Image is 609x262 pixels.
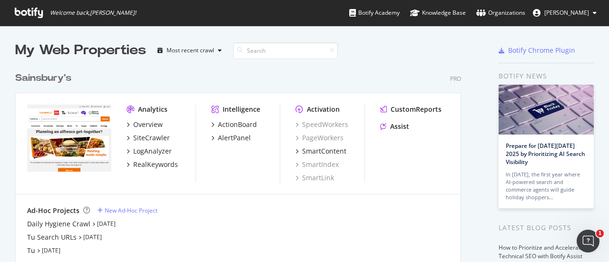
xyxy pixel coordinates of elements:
div: Ad-Hoc Projects [27,206,79,215]
a: [DATE] [83,233,102,241]
div: Activation [307,105,340,114]
img: *.sainsburys.co.uk/ [27,105,111,172]
div: Assist [390,122,409,131]
a: [DATE] [42,246,60,254]
img: Prepare for Black Friday 2025 by Prioritizing AI Search Visibility [499,85,594,135]
a: [DATE] [97,220,116,228]
a: LogAnalyzer [127,146,172,156]
div: Botify Academy [349,8,400,18]
div: Most recent crawl [167,48,214,53]
div: Botify Chrome Plugin [508,46,575,55]
div: Intelligence [223,105,260,114]
a: New Ad-Hoc Project [98,206,157,214]
a: ActionBoard [211,120,257,129]
div: Overview [133,120,163,129]
a: Assist [380,122,409,131]
a: SiteCrawler [127,133,170,143]
div: LogAnalyzer [133,146,172,156]
a: SmartContent [295,146,346,156]
div: Knowledge Base [410,8,466,18]
a: Tu Search URLs [27,233,77,242]
div: Organizations [476,8,525,18]
div: ActionBoard [218,120,257,129]
a: Tu [27,246,35,255]
div: CustomReports [391,105,442,114]
a: Sainsbury's [15,71,75,85]
div: SiteCrawler [133,133,170,143]
a: SmartLink [295,173,334,183]
a: SmartIndex [295,160,339,169]
a: CustomReports [380,105,442,114]
a: Prepare for [DATE][DATE] 2025 by Prioritizing AI Search Visibility [506,142,585,166]
div: Latest Blog Posts [499,223,594,233]
a: AlertPanel [211,133,251,143]
div: New Ad-Hoc Project [105,206,157,214]
div: Analytics [138,105,167,114]
a: Botify Chrome Plugin [499,46,575,55]
span: 1 [596,230,604,237]
div: Pro [450,75,461,83]
a: RealKeywords [127,160,178,169]
input: Search [233,42,338,59]
div: In [DATE], the first year where AI-powered search and commerce agents will guide holiday shoppers… [506,171,587,201]
div: Sainsbury's [15,71,71,85]
button: [PERSON_NAME] [525,5,604,20]
a: PageWorkers [295,133,344,143]
a: How to Prioritize and Accelerate Technical SEO with Botify Assist [499,243,584,260]
button: Most recent crawl [154,43,226,58]
a: Daily Hygiene Crawl [27,219,90,229]
a: SpeedWorkers [295,120,348,129]
span: Welcome back, [PERSON_NAME] ! [50,9,136,17]
span: Midhunraj Panicker [544,9,589,17]
a: Overview [127,120,163,129]
div: Botify news [499,71,594,81]
div: My Web Properties [15,41,146,60]
iframe: Intercom live chat [577,230,599,252]
div: SmartContent [302,146,346,156]
div: RealKeywords [133,160,178,169]
div: AlertPanel [218,133,251,143]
